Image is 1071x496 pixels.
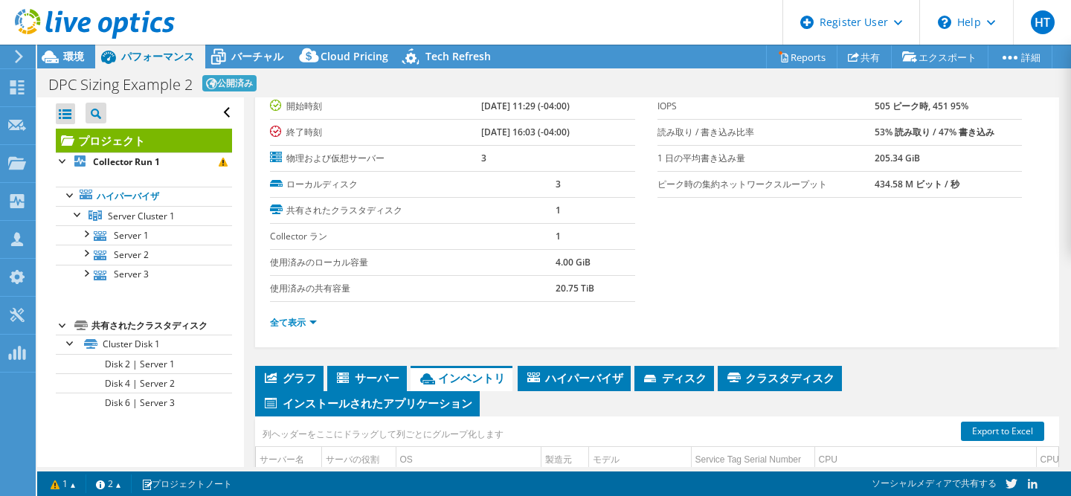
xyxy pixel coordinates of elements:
[556,282,594,294] b: 20.75 TiB
[256,447,321,473] td: サーバー名 Column
[270,255,556,270] label: 使用済みのローカル容量
[56,206,232,225] a: Server Cluster 1
[270,203,556,218] label: 共有されたクラスタディスク
[131,474,242,493] a: プロジェクトノート
[335,370,399,385] span: サーバー
[593,451,620,468] div: モデル
[263,370,316,385] span: グラフ
[837,45,892,68] a: 共有
[270,177,556,192] label: ローカルディスク
[961,422,1044,441] a: Export to Excel
[270,229,556,244] label: Collector ラン
[321,447,396,473] td: サーバの役割 Column
[556,256,591,268] b: 4.00 GiB
[545,451,572,468] div: 製造元
[481,126,570,138] b: [DATE] 16:03 (-04:00)
[56,354,232,373] a: Disk 2 | Server 1
[326,451,379,468] div: サーバの役割
[691,447,814,473] td: Service Tag Serial Number Column
[56,393,232,412] a: Disk 6 | Server 3
[695,451,802,468] div: Service Tag Serial Number
[56,225,232,245] a: Server 1
[56,152,232,172] a: Collector Run 1
[556,230,561,242] b: 1
[425,49,491,63] span: Tech Refresh
[1031,10,1055,34] span: HT
[48,77,193,92] h1: DPC Sizing Example 2
[891,45,988,68] a: エクスポート
[270,316,317,329] a: 全て表示
[814,447,1036,473] td: CPU Column
[556,178,561,190] b: 3
[396,447,541,473] td: OS Column
[270,151,481,166] label: 物理および仮想サーバー
[872,477,997,489] span: ソーシャルメディアで共有する
[875,126,994,138] b: 53% 読み取り / 47% 書き込み
[91,317,232,335] div: 共有されたクラスタディスク
[56,129,232,152] a: プロジェクト
[259,424,507,445] div: 列ヘッダーをここにドラッグして列ごとにグループ化します
[588,447,691,473] td: モデル Column
[642,370,707,385] span: ディスク
[938,16,951,29] svg: \n
[875,178,959,190] b: 434.58 M ビット / 秒
[988,45,1052,68] a: 詳細
[40,474,86,493] a: 1
[231,49,283,63] span: バーチャル
[556,204,561,216] b: 1
[260,451,304,468] div: サーバー名
[481,100,570,112] b: [DATE] 11:29 (-04:00)
[875,100,968,112] b: 505 ピーク時, 451 95%
[657,125,875,140] label: 読み取り / 書き込み比率
[108,210,175,222] span: Server Cluster 1
[86,474,132,493] a: 2
[270,281,556,296] label: 使用済みの共有容量
[56,245,232,264] a: Server 2
[525,370,623,385] span: ハイパーバイザ
[202,75,257,91] span: 公開済み
[56,265,232,284] a: Server 3
[657,99,875,114] label: IOPS
[56,373,232,393] a: Disk 4 | Server 2
[725,370,834,385] span: クラスタディスク
[875,152,920,164] b: 205.34 GiB
[418,370,505,385] span: インベントリ
[657,151,875,166] label: 1 日の平均書き込み量
[56,187,232,206] a: ハイパーバイザ
[481,152,486,164] b: 3
[56,335,232,354] a: Cluster Disk 1
[270,99,481,114] label: 開始時刻
[121,49,194,63] span: パフォーマンス
[321,49,388,63] span: Cloud Pricing
[766,45,837,68] a: Reports
[263,396,472,410] span: インストールされたアプリケーション
[270,125,481,140] label: 終了時刻
[93,155,160,168] b: Collector Run 1
[400,451,413,468] div: OS
[657,177,875,192] label: ピーク時の集約ネットワークスループット
[541,447,588,473] td: 製造元 Column
[63,49,84,63] span: 環境
[819,451,837,468] div: CPU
